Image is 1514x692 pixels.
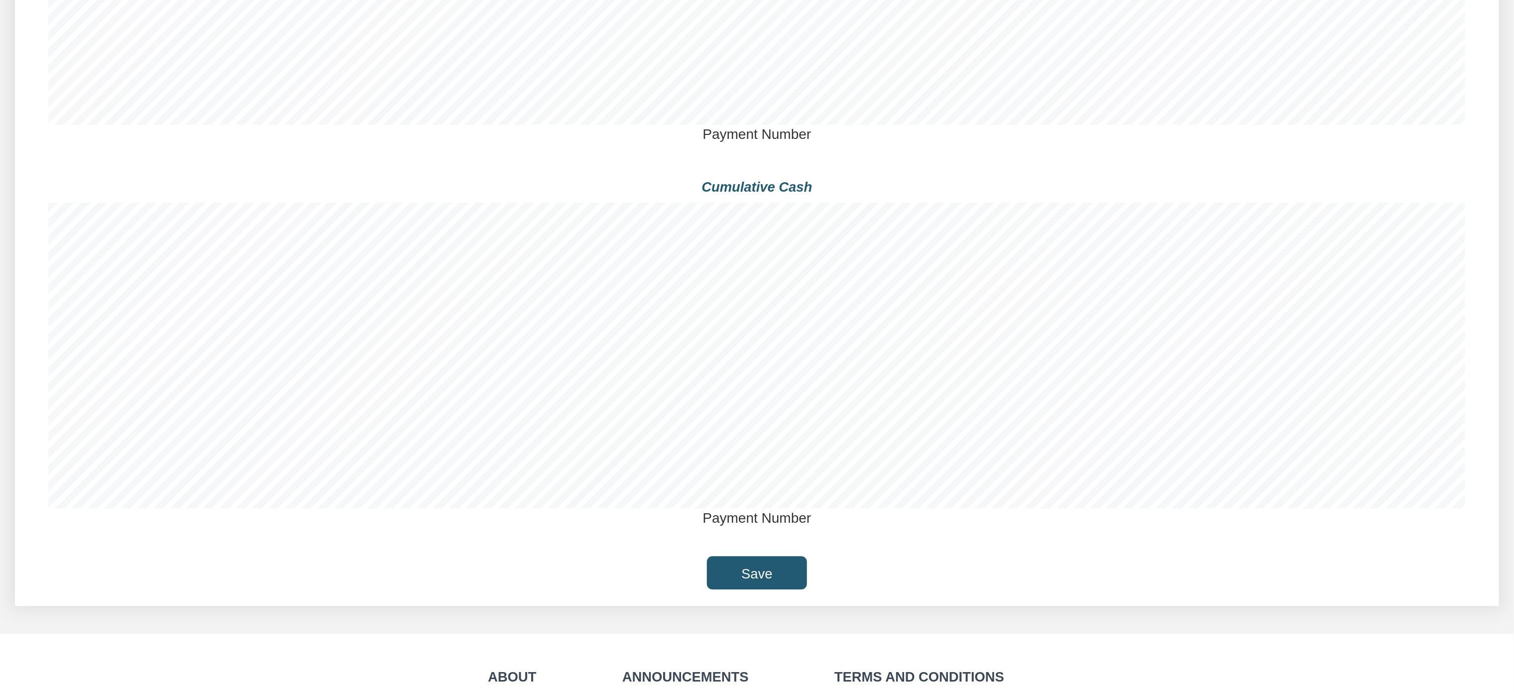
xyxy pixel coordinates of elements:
a: About [488,669,536,685]
div: Payment Number [48,508,1465,528]
a: Announcements [622,669,749,685]
div: Cumulative Cash [48,172,1465,203]
a: Terms and Conditions [834,669,1004,685]
input: Save [707,556,807,589]
div: Payment Number [48,124,1465,144]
